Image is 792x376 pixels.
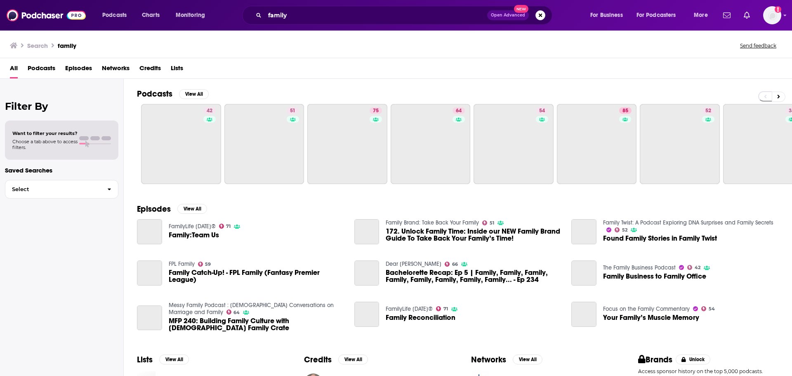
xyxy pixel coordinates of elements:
[354,260,379,286] a: Bachelorette Recap: Ep 5 | Family, Family, Family, Family, Family, Family, Family, Family... - Ep...
[354,302,379,327] a: Family Reconciliation
[265,9,487,22] input: Search podcasts, credits, & more...
[28,61,55,78] span: Podcasts
[304,355,332,365] h2: Credits
[97,9,137,22] button: open menu
[386,305,433,312] a: FamilyLife Today®
[638,368,779,374] p: Access sponsor history on the top 5,000 podcasts.
[443,307,448,311] span: 71
[7,7,86,23] a: Podchaser - Follow, Share and Rate Podcasts
[694,9,708,21] span: More
[169,269,344,283] span: Family Catch-Up! - FPL Family (Fantasy Premier League)
[176,9,205,21] span: Monitoring
[619,107,632,114] a: 85
[170,9,216,22] button: open menu
[5,166,118,174] p: Saved Searches
[603,305,690,312] a: Focus on the Family Commentary
[453,107,465,114] a: 64
[137,355,189,365] a: ListsView All
[169,260,195,267] a: FPL Family
[474,104,554,184] a: 54
[159,355,189,364] button: View All
[169,317,344,331] a: MFP 240: Building Family Culture with Catholic Family Crate
[487,10,529,20] button: Open AdvancedNew
[58,42,76,50] h3: family
[304,355,368,365] a: CreditsView All
[65,61,92,78] a: Episodes
[137,89,172,99] h2: Podcasts
[571,219,596,244] a: Found Family Stories in Family Twist
[688,9,718,22] button: open menu
[139,61,161,78] a: Credits
[638,355,672,365] h2: Brands
[5,180,118,199] button: Select
[640,104,720,184] a: 52
[233,311,240,315] span: 64
[590,9,623,21] span: For Business
[169,317,344,331] span: MFP 240: Building Family Culture with [DEMOGRAPHIC_DATA] Family Crate
[5,100,118,112] h2: Filter By
[219,224,231,229] a: 71
[386,228,561,242] a: 172. Unlock Family Time: Inside our NEW Family Brand Guide To Take Back Your Family’s Time!
[137,89,209,99] a: PodcastsView All
[137,9,165,22] a: Charts
[169,232,219,239] a: Family:Team Us
[603,219,773,226] a: Family Twist: A Podcast Exploring DNA Surprises and Family Secrets
[290,107,295,115] span: 51
[137,355,153,365] h2: Lists
[539,107,545,115] span: 54
[571,302,596,327] a: Your Family’s Muscle Memory
[250,6,560,25] div: Search podcasts, credits, & more...
[12,130,78,136] span: Want to filter your results?
[171,61,183,78] a: Lists
[775,6,781,13] svg: Add a profile image
[603,273,706,280] a: Family Business to Family Office
[763,6,781,24] button: Show profile menu
[471,355,506,365] h2: Networks
[137,305,162,331] a: MFP 240: Building Family Culture with Catholic Family Crate
[137,260,162,286] a: Family Catch-Up! - FPL Family (Fantasy Premier League)
[386,314,455,321] span: Family Reconciliation
[603,264,676,271] a: The Family Business Podcast
[557,104,637,184] a: 85
[687,265,700,270] a: 42
[10,61,18,78] a: All
[137,204,171,214] h2: Episodes
[179,89,209,99] button: View All
[622,107,628,115] span: 85
[102,61,130,78] span: Networks
[391,104,471,184] a: 64
[137,204,207,214] a: EpisodesView All
[738,42,779,49] button: Send feedback
[436,306,448,311] a: 71
[603,235,717,242] a: Found Family Stories in Family Twist
[695,266,700,270] span: 42
[585,9,633,22] button: open menu
[307,104,387,184] a: 75
[370,107,382,114] a: 75
[102,9,127,21] span: Podcasts
[27,42,48,50] h3: Search
[571,260,596,286] a: Family Business to Family Office
[631,9,688,22] button: open menu
[287,107,299,114] a: 51
[702,107,714,114] a: 52
[603,314,699,321] span: Your Family’s Muscle Memory
[490,221,494,225] span: 51
[141,104,221,184] a: 42
[536,107,548,114] a: 54
[386,260,441,267] a: Dear Shandy
[622,228,627,232] span: 52
[137,219,162,244] a: Family:Team Us
[740,8,753,22] a: Show notifications dropdown
[513,355,542,364] button: View All
[5,187,101,192] span: Select
[386,269,561,283] span: Bachelorette Recap: Ep 5 | Family, Family, Family, Family, Family, Family, Family, Family... - Ep...
[169,223,216,230] a: FamilyLife Today®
